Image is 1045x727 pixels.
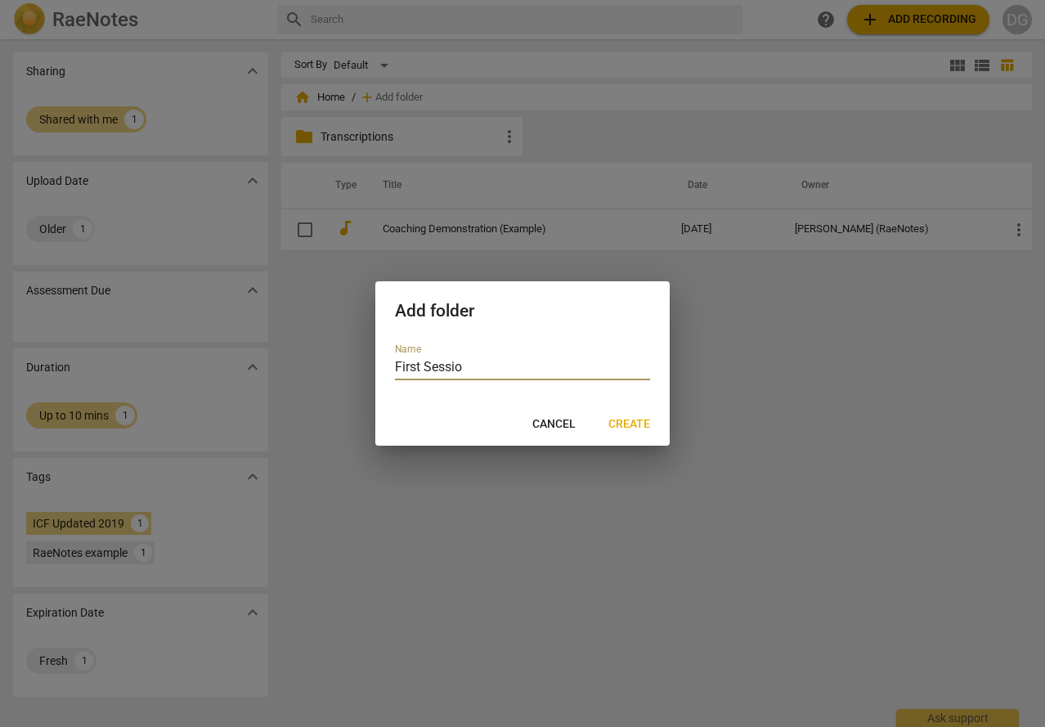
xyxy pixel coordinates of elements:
span: Cancel [532,416,576,433]
span: Create [608,416,650,433]
h2: Add folder [395,301,650,321]
label: Name [395,345,421,355]
button: Cancel [519,410,589,439]
button: Create [595,410,663,439]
